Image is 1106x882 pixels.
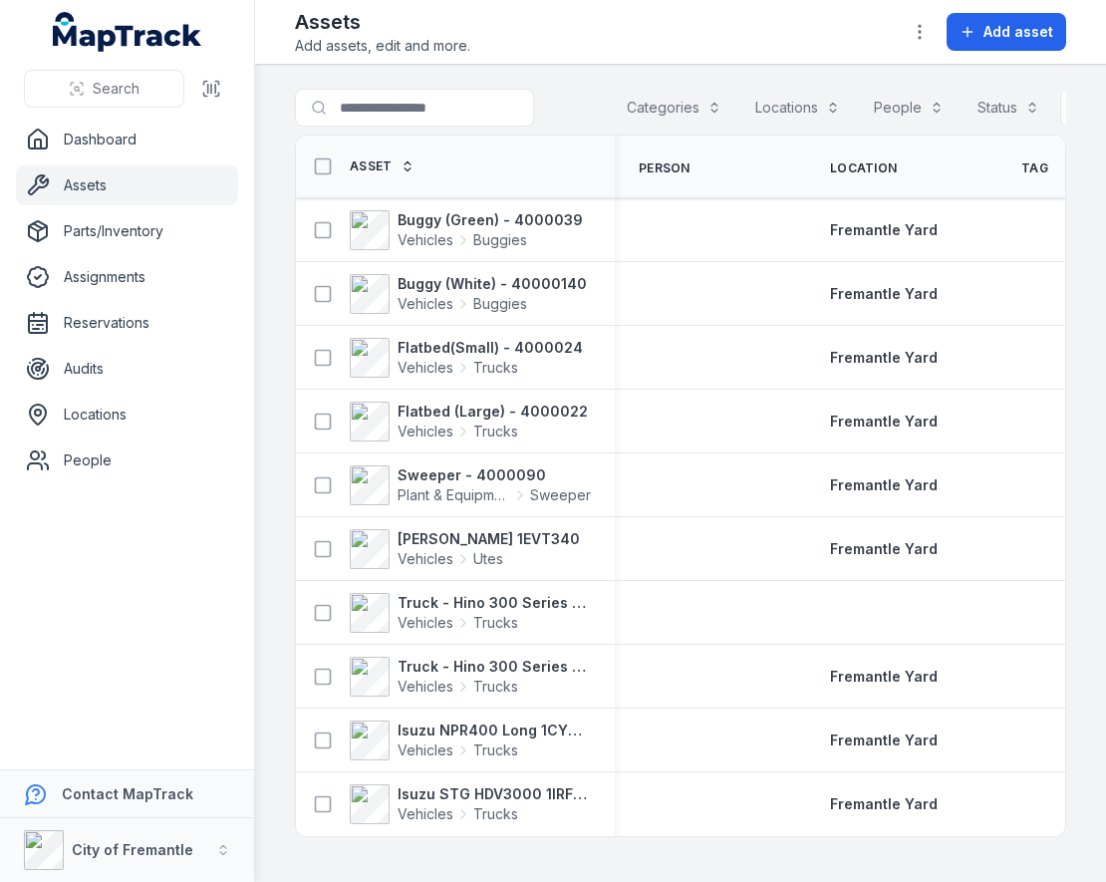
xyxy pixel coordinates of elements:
a: Fremantle Yard [830,667,938,687]
span: Trucks [473,677,518,697]
a: People [16,441,238,480]
span: Fremantle Yard [830,476,938,493]
a: Isuzu STG HDV3000 1IRF354VehiclesTrucks [350,784,591,824]
h2: Assets [295,8,470,36]
a: Audits [16,349,238,389]
strong: Buggy (Green) - 4000039 [398,210,583,230]
span: Trucks [473,358,518,378]
a: Fremantle Yard [830,220,938,240]
a: [PERSON_NAME] 1EVT340VehiclesUtes [350,529,580,569]
a: Locations [16,395,238,435]
a: Sweeper - 4000090Plant & EquipmentSweeper [350,465,591,505]
span: Fremantle Yard [830,285,938,302]
button: Categories [614,89,734,127]
a: Flatbed(Small) - 4000024VehiclesTrucks [350,338,583,378]
a: Buggy (White) - 40000140VehiclesBuggies [350,274,587,314]
span: Vehicles [398,230,453,250]
span: Vehicles [398,804,453,824]
a: Dashboard [16,120,238,159]
span: Fremantle Yard [830,413,938,430]
button: Status [965,89,1052,127]
a: Asset [350,158,415,174]
span: Vehicles [398,549,453,569]
a: Fremantle Yard [830,284,938,304]
a: Fremantle Yard [830,731,938,750]
span: Vehicles [398,358,453,378]
a: Buggy (Green) - 4000039VehiclesBuggies [350,210,583,250]
a: Parts/Inventory [16,211,238,251]
a: Truck - Hino 300 Series 1GIR988VehiclesTrucks [350,593,591,633]
span: Trucks [473,422,518,441]
strong: [PERSON_NAME] 1EVT340 [398,529,580,549]
span: Vehicles [398,740,453,760]
span: Utes [473,549,503,569]
span: Fremantle Yard [830,732,938,748]
a: Fremantle Yard [830,348,938,368]
span: Fremantle Yard [830,349,938,366]
a: Assignments [16,257,238,297]
a: MapTrack [53,12,202,52]
span: Sweeper [530,485,591,505]
a: Flatbed (Large) - 4000022VehiclesTrucks [350,402,588,441]
a: Fremantle Yard [830,794,938,814]
a: Fremantle Yard [830,539,938,559]
strong: Isuzu NPR400 Long 1CYD773 [398,721,591,740]
span: Plant & Equipment [398,485,510,505]
strong: City of Fremantle [72,841,193,858]
span: Vehicles [398,613,453,633]
span: Asset [350,158,393,174]
strong: Contact MapTrack [62,785,193,802]
button: Search [24,70,184,108]
button: People [861,89,957,127]
span: Tag [1021,160,1048,176]
span: Vehicles [398,294,453,314]
button: Locations [742,89,853,127]
span: Fremantle Yard [830,668,938,685]
span: Search [93,79,139,99]
span: Location [830,160,897,176]
strong: Truck - Hino 300 Series 1GIR988 [398,593,591,613]
strong: Buggy (White) - 40000140 [398,274,587,294]
a: Isuzu NPR400 Long 1CYD773VehiclesTrucks [350,721,591,760]
a: Reservations [16,303,238,343]
span: Buggies [473,294,527,314]
span: Fremantle Yard [830,795,938,812]
span: Fremantle Yard [830,221,938,238]
span: Person [639,160,691,176]
button: Add asset [947,13,1066,51]
span: Add asset [983,22,1053,42]
strong: Isuzu STG HDV3000 1IRF354 [398,784,591,804]
strong: Flatbed(Small) - 4000024 [398,338,583,358]
a: Truck - Hino 300 Series 1IFQ413VehiclesTrucks [350,657,591,697]
a: Fremantle Yard [830,412,938,432]
strong: Sweeper - 4000090 [398,465,591,485]
strong: Truck - Hino 300 Series 1IFQ413 [398,657,591,677]
span: Trucks [473,804,518,824]
span: Buggies [473,230,527,250]
span: Vehicles [398,422,453,441]
span: Vehicles [398,677,453,697]
strong: Flatbed (Large) - 4000022 [398,402,588,422]
span: Fremantle Yard [830,540,938,557]
span: Trucks [473,613,518,633]
span: Add assets, edit and more. [295,36,470,56]
a: Fremantle Yard [830,475,938,495]
a: Assets [16,165,238,205]
span: Trucks [473,740,518,760]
